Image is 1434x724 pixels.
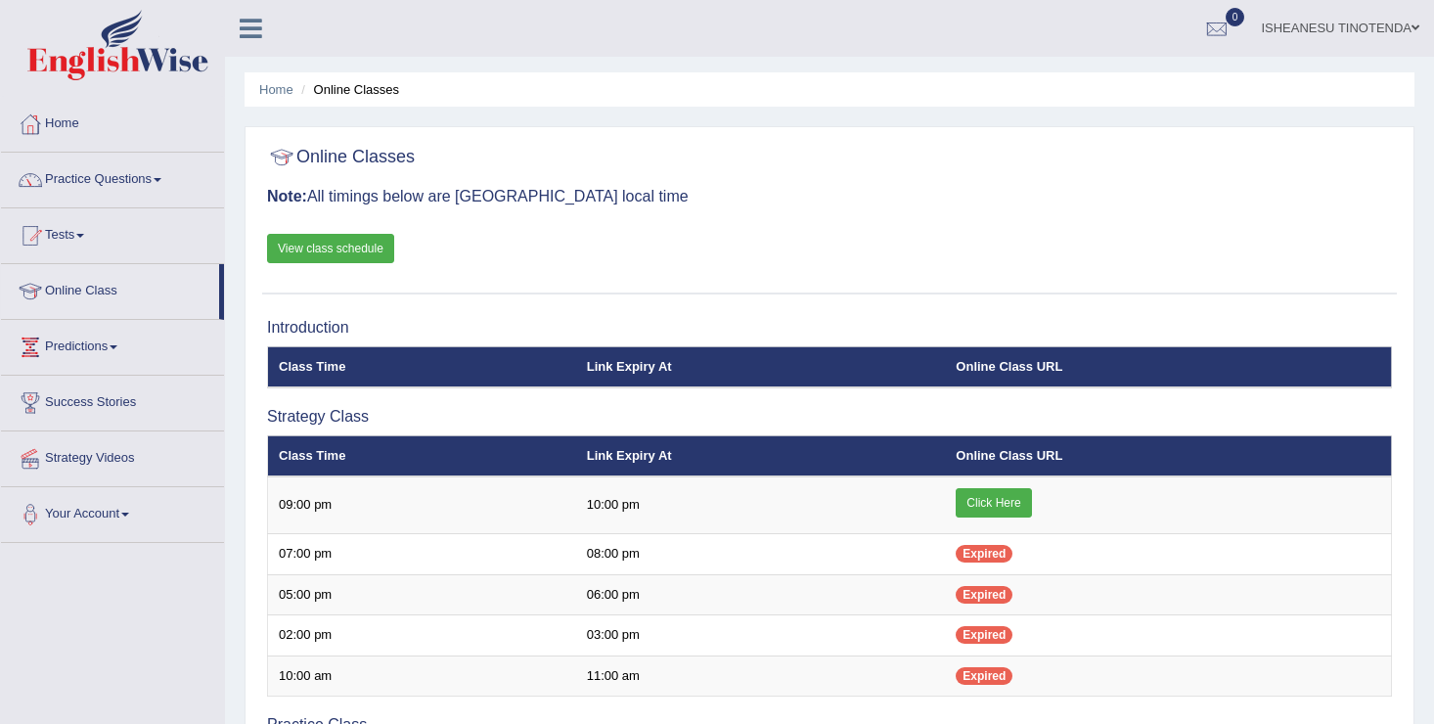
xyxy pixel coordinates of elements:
a: Your Account [1,487,224,536]
span: Expired [956,586,1012,604]
th: Link Expiry At [576,435,946,476]
a: Tests [1,208,224,257]
h3: Introduction [267,319,1392,337]
span: Expired [956,667,1012,685]
a: Strategy Videos [1,431,224,480]
th: Class Time [268,435,576,476]
h3: All timings below are [GEOGRAPHIC_DATA] local time [267,188,1392,205]
h2: Online Classes [267,143,415,172]
span: Expired [956,545,1012,563]
a: Online Class [1,264,219,313]
th: Link Expiry At [576,346,946,387]
td: 11:00 am [576,656,946,697]
span: 0 [1226,8,1245,26]
b: Note: [267,188,307,204]
h3: Strategy Class [267,408,1392,426]
a: Click Here [956,488,1031,518]
td: 03:00 pm [576,615,946,656]
td: 10:00 am [268,656,576,697]
td: 05:00 pm [268,574,576,615]
a: View class schedule [267,234,394,263]
td: 02:00 pm [268,615,576,656]
a: Home [1,97,224,146]
td: 06:00 pm [576,574,946,615]
span: Expired [956,626,1012,644]
a: Predictions [1,320,224,369]
li: Online Classes [296,80,399,99]
a: Practice Questions [1,153,224,202]
a: Home [259,82,293,97]
td: 07:00 pm [268,534,576,575]
th: Online Class URL [945,435,1391,476]
th: Online Class URL [945,346,1391,387]
td: 09:00 pm [268,476,576,534]
a: Success Stories [1,376,224,425]
td: 10:00 pm [576,476,946,534]
th: Class Time [268,346,576,387]
td: 08:00 pm [576,534,946,575]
